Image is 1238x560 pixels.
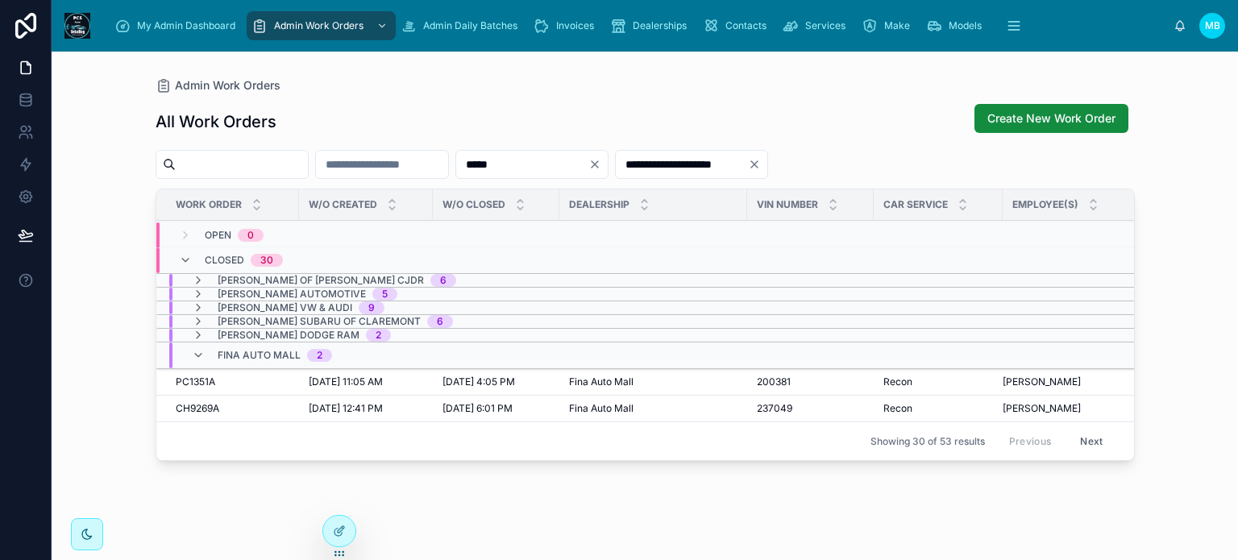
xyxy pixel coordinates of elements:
[884,19,910,32] span: Make
[176,402,289,415] a: CH9269A
[757,402,792,415] span: 237049
[437,315,443,328] div: 6
[1003,402,1081,415] span: [PERSON_NAME]
[309,402,383,415] span: [DATE] 12:41 PM
[247,229,254,242] div: 0
[757,375,864,388] a: 200381
[156,110,276,133] h1: All Work Orders
[588,158,608,171] button: Clear
[569,375,737,388] a: Fina Auto Mall
[110,11,247,40] a: My Admin Dashboard
[218,349,301,362] span: Fina Auto Mall
[309,198,377,211] span: W/O Created
[218,315,421,328] span: [PERSON_NAME] Subaru of Claremont
[382,288,388,301] div: 5
[805,19,845,32] span: Services
[633,19,687,32] span: Dealerships
[974,104,1128,133] button: Create New Work Order
[274,19,364,32] span: Admin Work Orders
[556,19,594,32] span: Invoices
[368,301,375,314] div: 9
[757,402,864,415] a: 237049
[778,11,857,40] a: Services
[376,329,381,342] div: 2
[757,375,791,388] span: 200381
[218,301,352,314] span: [PERSON_NAME] VW & Audi
[176,402,219,415] span: CH9269A
[442,402,550,415] a: [DATE] 6:01 PM
[883,402,993,415] a: Recon
[176,198,242,211] span: Work Order
[205,229,231,242] span: Open
[175,77,280,93] span: Admin Work Orders
[883,375,912,388] span: Recon
[260,254,273,267] div: 30
[757,198,818,211] span: VIN Number
[569,198,629,211] span: Dealership
[176,375,215,388] span: PC1351A
[569,375,634,388] span: Fina Auto Mall
[218,329,359,342] span: [PERSON_NAME] Dodge Ram
[870,435,985,448] span: Showing 30 of 53 results
[317,349,322,362] div: 2
[1003,375,1125,388] a: [PERSON_NAME]
[396,11,529,40] a: Admin Daily Batches
[569,402,634,415] span: Fina Auto Mall
[1069,429,1114,454] button: Next
[442,375,550,388] a: [DATE] 4:05 PM
[949,19,982,32] span: Models
[218,274,424,287] span: [PERSON_NAME] of [PERSON_NAME] CJDR
[156,77,280,93] a: Admin Work Orders
[1205,19,1220,32] span: MB
[748,158,767,171] button: Clear
[442,375,515,388] span: [DATE] 4:05 PM
[883,375,993,388] a: Recon
[309,375,423,388] a: [DATE] 11:05 AM
[1003,375,1081,388] span: [PERSON_NAME]
[442,402,513,415] span: [DATE] 6:01 PM
[857,11,921,40] a: Make
[440,274,447,287] div: 6
[64,13,90,39] img: App logo
[176,375,289,388] a: PC1351A
[1003,402,1125,415] a: [PERSON_NAME]
[309,375,383,388] span: [DATE] 11:05 AM
[205,254,244,267] span: Closed
[247,11,396,40] a: Admin Work Orders
[218,288,366,301] span: [PERSON_NAME] Automotive
[698,11,778,40] a: Contacts
[442,198,505,211] span: W/O Closed
[529,11,605,40] a: Invoices
[883,402,912,415] span: Recon
[423,19,517,32] span: Admin Daily Batches
[883,198,948,211] span: Car Service
[309,402,423,415] a: [DATE] 12:41 PM
[605,11,698,40] a: Dealerships
[921,11,993,40] a: Models
[103,8,1174,44] div: scrollable content
[725,19,766,32] span: Contacts
[137,19,235,32] span: My Admin Dashboard
[569,402,737,415] a: Fina Auto Mall
[987,110,1115,127] span: Create New Work Order
[1012,198,1078,211] span: Employee(s)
